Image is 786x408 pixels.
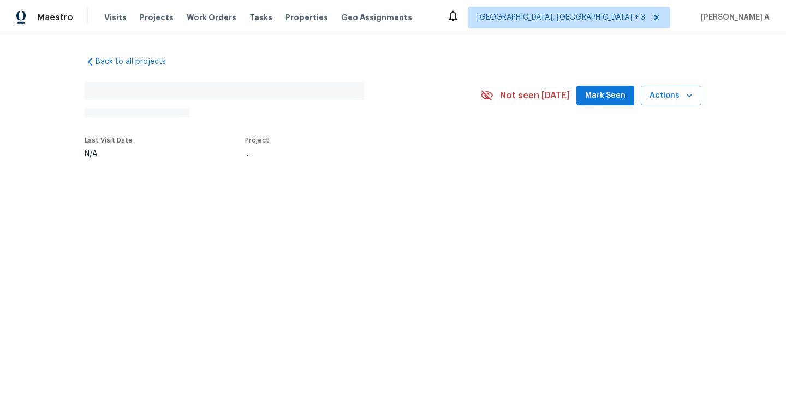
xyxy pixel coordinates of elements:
div: N/A [85,150,133,158]
span: Properties [285,12,328,23]
a: Back to all projects [85,56,189,67]
span: Actions [650,89,693,103]
span: Maestro [37,12,73,23]
span: [PERSON_NAME] A [696,12,770,23]
span: Tasks [249,14,272,21]
span: Projects [140,12,174,23]
button: Mark Seen [576,86,634,106]
span: Mark Seen [585,89,626,103]
span: Work Orders [187,12,236,23]
span: [GEOGRAPHIC_DATA], [GEOGRAPHIC_DATA] + 3 [477,12,645,23]
span: Not seen [DATE] [500,90,570,101]
button: Actions [641,86,701,106]
span: Project [245,137,269,144]
span: Visits [104,12,127,23]
span: Geo Assignments [341,12,412,23]
div: ... [245,150,455,158]
span: Last Visit Date [85,137,133,144]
